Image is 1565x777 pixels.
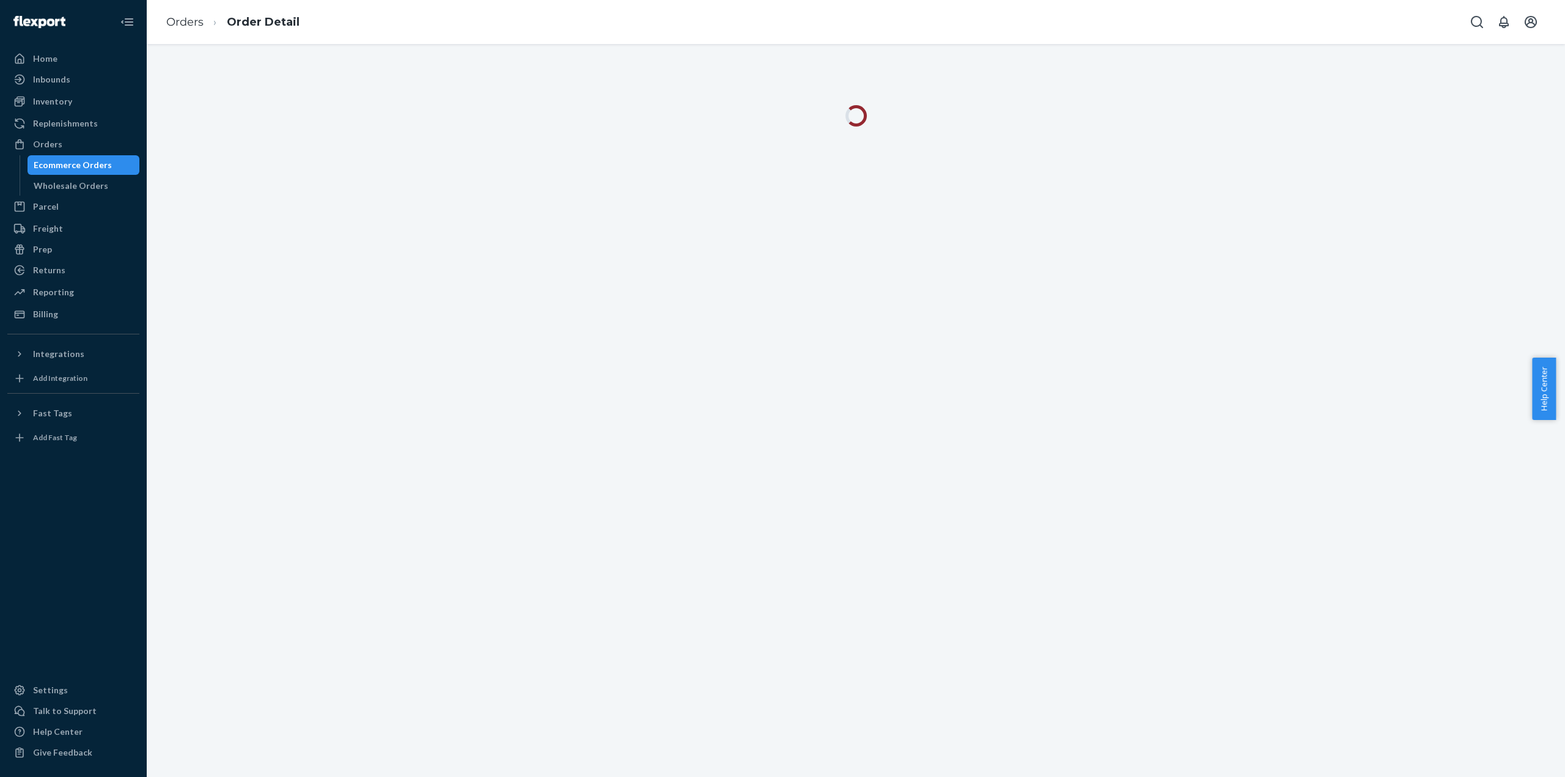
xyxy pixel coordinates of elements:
[34,180,108,192] div: Wholesale Orders
[7,114,139,133] a: Replenishments
[33,53,57,65] div: Home
[33,705,97,717] div: Talk to Support
[7,304,139,324] a: Billing
[166,15,204,29] a: Orders
[7,701,139,721] button: Talk to Support
[7,428,139,447] a: Add Fast Tag
[1465,10,1489,34] button: Open Search Box
[7,369,139,388] a: Add Integration
[7,134,139,154] a: Orders
[7,240,139,259] a: Prep
[33,726,83,738] div: Help Center
[1519,10,1543,34] button: Open account menu
[7,722,139,742] a: Help Center
[33,286,74,298] div: Reporting
[28,176,140,196] a: Wholesale Orders
[33,348,84,360] div: Integrations
[28,155,140,175] a: Ecommerce Orders
[156,4,309,40] ol: breadcrumbs
[7,49,139,68] a: Home
[33,746,92,759] div: Give Feedback
[7,282,139,302] a: Reporting
[227,15,300,29] a: Order Detail
[33,308,58,320] div: Billing
[33,73,70,86] div: Inbounds
[33,684,68,696] div: Settings
[33,264,65,276] div: Returns
[7,743,139,762] button: Give Feedback
[34,159,112,171] div: Ecommerce Orders
[33,432,77,443] div: Add Fast Tag
[7,680,139,700] a: Settings
[115,10,139,34] button: Close Navigation
[7,92,139,111] a: Inventory
[33,223,63,235] div: Freight
[1532,358,1556,420] button: Help Center
[7,403,139,423] button: Fast Tags
[33,95,72,108] div: Inventory
[33,373,87,383] div: Add Integration
[33,117,98,130] div: Replenishments
[7,70,139,89] a: Inbounds
[33,138,62,150] div: Orders
[33,201,59,213] div: Parcel
[7,344,139,364] button: Integrations
[7,260,139,280] a: Returns
[7,197,139,216] a: Parcel
[1492,10,1516,34] button: Open notifications
[33,407,72,419] div: Fast Tags
[7,219,139,238] a: Freight
[13,16,65,28] img: Flexport logo
[33,243,52,256] div: Prep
